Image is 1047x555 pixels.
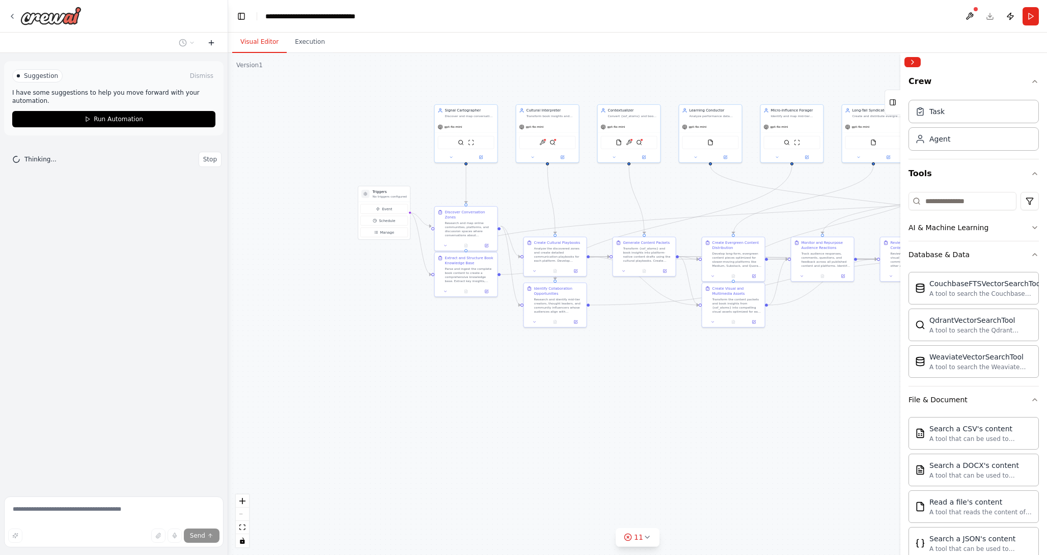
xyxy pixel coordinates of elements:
[679,254,699,308] g: Edge from 1198747f-b0c6-4527-956d-f178be173b88 to d5ec2d9b-2c39-48a4-babf-aa25f946bdd6
[526,125,544,129] span: gpt-4o-mini
[373,195,407,199] p: No triggers configured
[455,288,477,294] button: No output available
[151,529,166,543] button: Upload files
[188,71,215,81] button: Dismiss
[852,114,902,118] div: Create and distribute evergreen content across slower-moving platforms like Medium, Substack, Quo...
[908,249,970,260] div: Database & Data
[590,257,966,308] g: Edge from 2999ef4f-bf5d-4bb9-ad17-3a8ce5e79e84 to 7e179740-f833-458e-aca3-385cf29504e8
[287,32,333,53] button: Execution
[915,356,925,367] img: Weaviatevectorsearchtool
[190,532,205,540] span: Send
[812,273,833,279] button: No output available
[702,283,765,328] div: Create Visual and Multimedia AssetsTransform the content packets and book insights from {ssf_atom...
[929,497,1032,507] div: Read a file's content
[445,267,494,283] div: Parse and ingest the complete book content to create a comprehensive knowledge base. Extract key ...
[613,237,676,277] div: Generate Content PacketsTransform {ssf_atoms} and book insights into platform-native content draf...
[236,521,249,534] button: fit view
[929,106,945,117] div: Task
[731,165,957,280] g: Edge from 5eff497a-c2b8-4ede-b6b7-bd97b819d0f4 to d5ec2d9b-2c39-48a4-babf-aa25f946bdd6
[771,108,820,113] div: Micro-Influence Forager
[545,165,558,234] g: Edge from 1ba6c62a-2bca-4d74-b5f6-49840a35ba74 to 8fb120f5-3cff-4337-800b-b90e358bdd3b
[590,254,610,259] g: Edge from 8fb120f5-3cff-4337-800b-b90e358bdd3b to 1198747f-b0c6-4527-956d-f178be173b88
[361,216,408,226] button: Schedule
[908,214,1039,241] button: AI & Machine Learning
[891,252,940,268] div: Review all content packets, visual assets, and communications created by other agents to ensure a...
[534,286,584,296] div: Identify Collaboration Opportunities
[929,545,1032,553] div: A tool that can be used to semantic search a query from a JSON's content.
[690,108,739,113] div: Learning Conductor
[168,529,182,543] button: Click to speak your automation idea
[373,189,407,195] h3: Triggers
[929,424,1032,434] div: Search a CSV's content
[842,104,905,163] div: Long-Tail SyndicatorCreate and distribute evergreen content across slower-moving platforms like M...
[523,283,587,328] div: Identify Collaboration OpportunitiesResearch and identify mid-tier creators, thought leaders, and...
[929,435,1032,443] div: A tool that can be used to semantic search a query from a CSV's content.
[12,111,215,127] button: Run Automation
[234,9,249,23] button: Hide left sidebar
[534,240,581,245] div: Create Cultural Playbooks
[544,319,566,325] button: No output available
[567,268,584,274] button: Open in side panel
[708,165,1003,234] g: Edge from 9eda2244-5b6d-4f5f-98cd-7a2678edab47 to 7e179740-f833-458e-aca3-385cf29504e8
[874,154,903,160] button: Open in side panel
[915,428,925,438] img: Csvsearchtool
[623,240,670,245] div: Generate Content Packets
[455,242,477,248] button: No output available
[745,273,762,279] button: Open in side panel
[175,37,199,49] button: Switch to previous chat
[915,465,925,475] img: Docxsearchtool
[232,32,287,53] button: Visual Editor
[731,165,876,234] g: Edge from afddc21e-80a7-455b-a852-77b519c69aca to bca4b9ab-0381-4edc-91d4-387c3f3563e5
[794,140,800,146] img: ScrapeWebsiteTool
[478,242,495,248] button: Open in side panel
[929,290,1042,298] div: A tool to search the Couchbase database for relevant information on internal documents.
[379,218,395,223] span: Schedule
[626,140,632,146] img: ContextualAIQueryTool
[12,89,215,105] p: I have some suggestions to help you move forward with your automation.
[608,108,657,113] div: Contextualizer
[527,114,576,118] div: Transform book insights and {persona_voice} into platform-specific language and communication sty...
[690,114,739,118] div: Analyze performance data across all promotion channels, identify which content types, platforms, ...
[445,256,494,266] div: Extract and Structure Book Knowledge Base
[361,204,408,214] button: Event
[656,268,673,274] button: Open in side panel
[929,508,1032,516] div: A tool that reads the content of a file. To use this tool, provide a 'file_path' parameter with t...
[549,140,556,146] img: QdrantVectorSearchTool
[409,210,431,229] g: Edge from triggers to b8f3ab29-d34d-474f-9248-09c4d6b457c4
[8,529,22,543] button: Improve this prompt
[908,395,968,405] div: File & Document
[768,257,877,308] g: Edge from d5ec2d9b-2c39-48a4-babf-aa25f946bdd6 to 8156a8a0-af2c-476d-b099-b9dfc0027a15
[544,268,566,274] button: No output available
[548,154,577,160] button: Open in side panel
[434,206,498,252] div: Discover Conversation ZonesResearch and map online communities, platforms, and discussion spaces ...
[929,534,1032,544] div: Search a JSON's content
[929,460,1032,470] div: Search a DOCX's content
[501,254,610,277] g: Edge from 7a91c45b-0215-46c2-a916-3a10339d5d00 to 1198747f-b0c6-4527-956d-f178be173b88
[236,494,249,508] button: zoom in
[445,221,494,237] div: Research and map online communities, platforms, and discussion spaces where conversations about {...
[539,140,545,146] img: ContextualAIQueryTool
[908,71,1039,96] button: Crew
[915,320,925,330] img: Qdrantvectorsearchtool
[702,237,765,282] div: Create Evergreen Content DistributionDevelop long-form, evergreen content pieces optimized for sl...
[784,140,790,146] img: SerperDevTool
[458,140,464,146] img: SerperDevTool
[852,125,870,129] span: gpt-4o-mini
[616,140,622,146] img: FileReadTool
[929,315,1032,325] div: QdrantVectorSearchTool
[597,104,661,163] div: ContextualizerConvert {ssf_atoms} and book insights into platform-native content drafts using the...
[896,53,904,555] button: Toggle Sidebar
[791,237,855,282] div: Monitor and Repurpose Audience ReactionsTrack audience responses, comments, questions, and feedba...
[380,230,394,235] span: Manage
[265,11,402,21] nav: breadcrumb
[712,286,762,296] div: Create Visual and Multimedia Assets
[608,125,625,129] span: gpt-4o-mini
[870,140,876,146] img: FileReadTool
[679,104,742,163] div: Learning ConductorAnalyze performance data across all promotion channels, identify which content ...
[707,140,713,146] img: FileReadTool
[908,386,1039,413] button: File & Document
[929,471,1032,480] div: A tool that can be used to semantic search a query from a DOCX's content.
[478,288,495,294] button: Open in side panel
[634,532,643,542] span: 11
[711,154,740,160] button: Open in side panel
